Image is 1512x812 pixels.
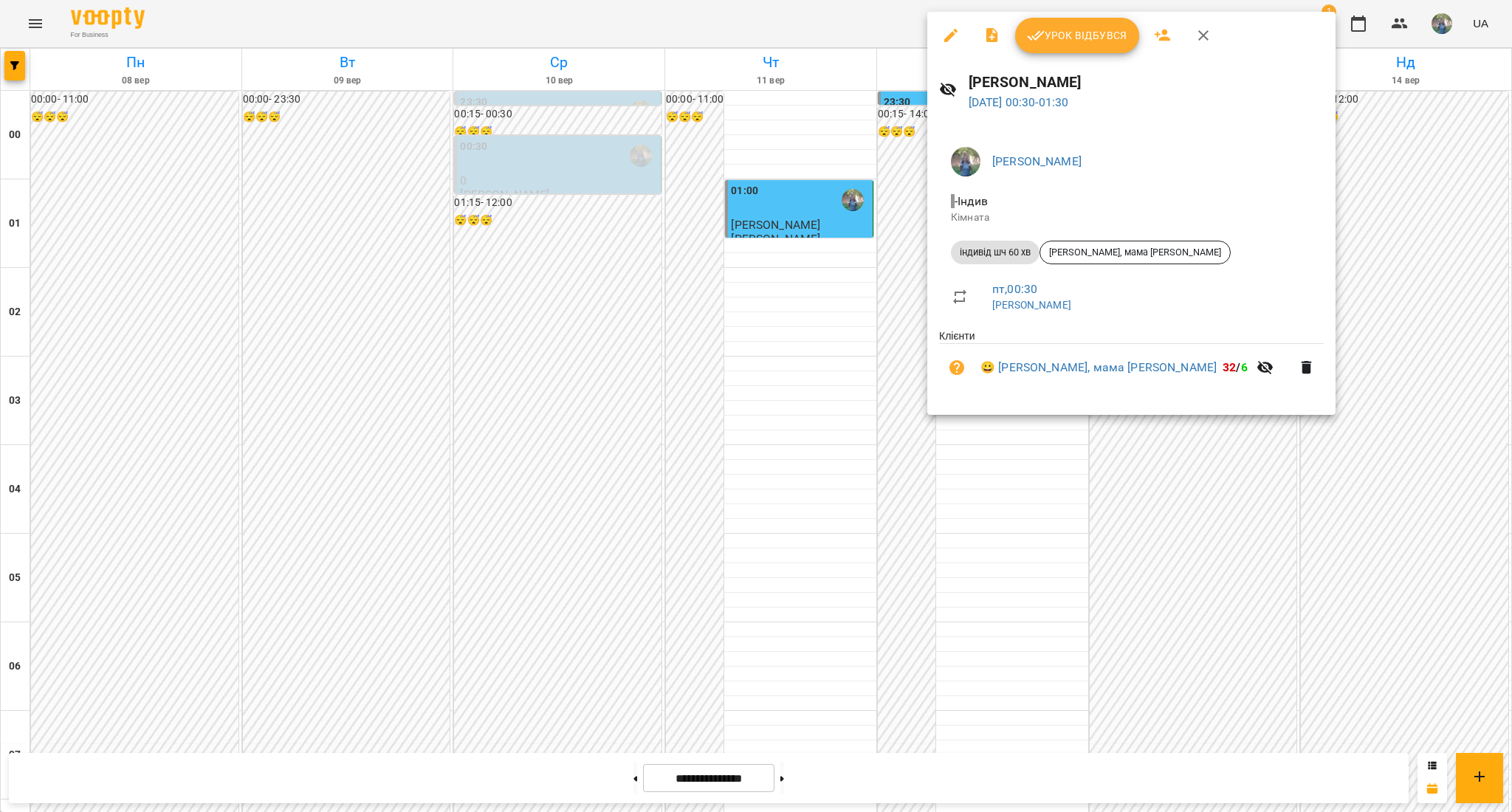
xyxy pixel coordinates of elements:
div: [PERSON_NAME], мама [PERSON_NAME] [1039,241,1231,264]
h6: [PERSON_NAME] [969,71,1324,94]
span: 6 [1241,360,1248,374]
a: [PERSON_NAME] [992,154,1082,168]
a: 😀 [PERSON_NAME], мама [PERSON_NAME] [980,359,1217,376]
span: [PERSON_NAME], мама [PERSON_NAME] [1040,246,1230,259]
a: [PERSON_NAME] [992,299,1071,311]
a: пт , 00:30 [992,282,1037,296]
p: Кімната [951,210,1312,225]
b: / [1223,360,1248,374]
button: Візит ще не сплачено. Додати оплату? [939,350,975,385]
button: Урок відбувся [1015,18,1139,53]
a: [DATE] 00:30-01:30 [969,95,1069,109]
img: de1e453bb906a7b44fa35c1e57b3518e.jpg [951,147,980,176]
ul: Клієнти [939,328,1324,397]
span: - Індив [951,194,991,208]
span: Урок відбувся [1027,27,1127,44]
span: 32 [1223,360,1236,374]
span: індивід шч 60 хв [951,246,1039,259]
